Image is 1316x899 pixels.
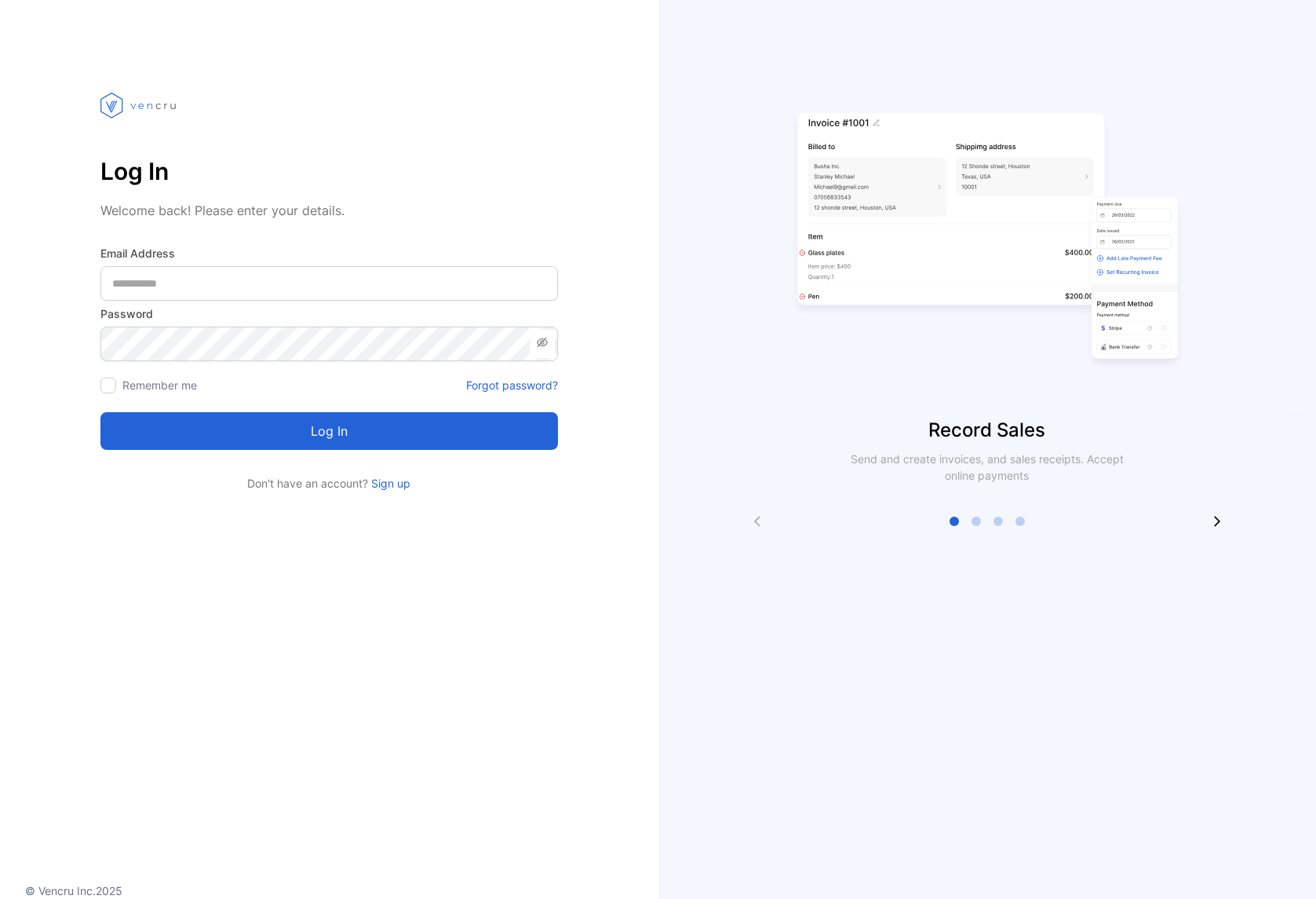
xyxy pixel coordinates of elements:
[100,245,558,261] label: Email Address
[368,477,410,490] a: Sign up
[100,152,558,190] p: Log In
[466,377,558,393] a: Forgot password?
[100,305,558,322] label: Password
[100,475,558,492] p: Don't have an account?
[122,378,197,392] label: Remember me
[100,412,558,450] button: Log in
[100,63,179,148] img: vencru logo
[100,201,558,220] p: Welcome back! Please enter your details.
[791,63,1183,416] img: slider image
[837,451,1138,484] p: Send and create invoices, and sales receipts. Accept online payments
